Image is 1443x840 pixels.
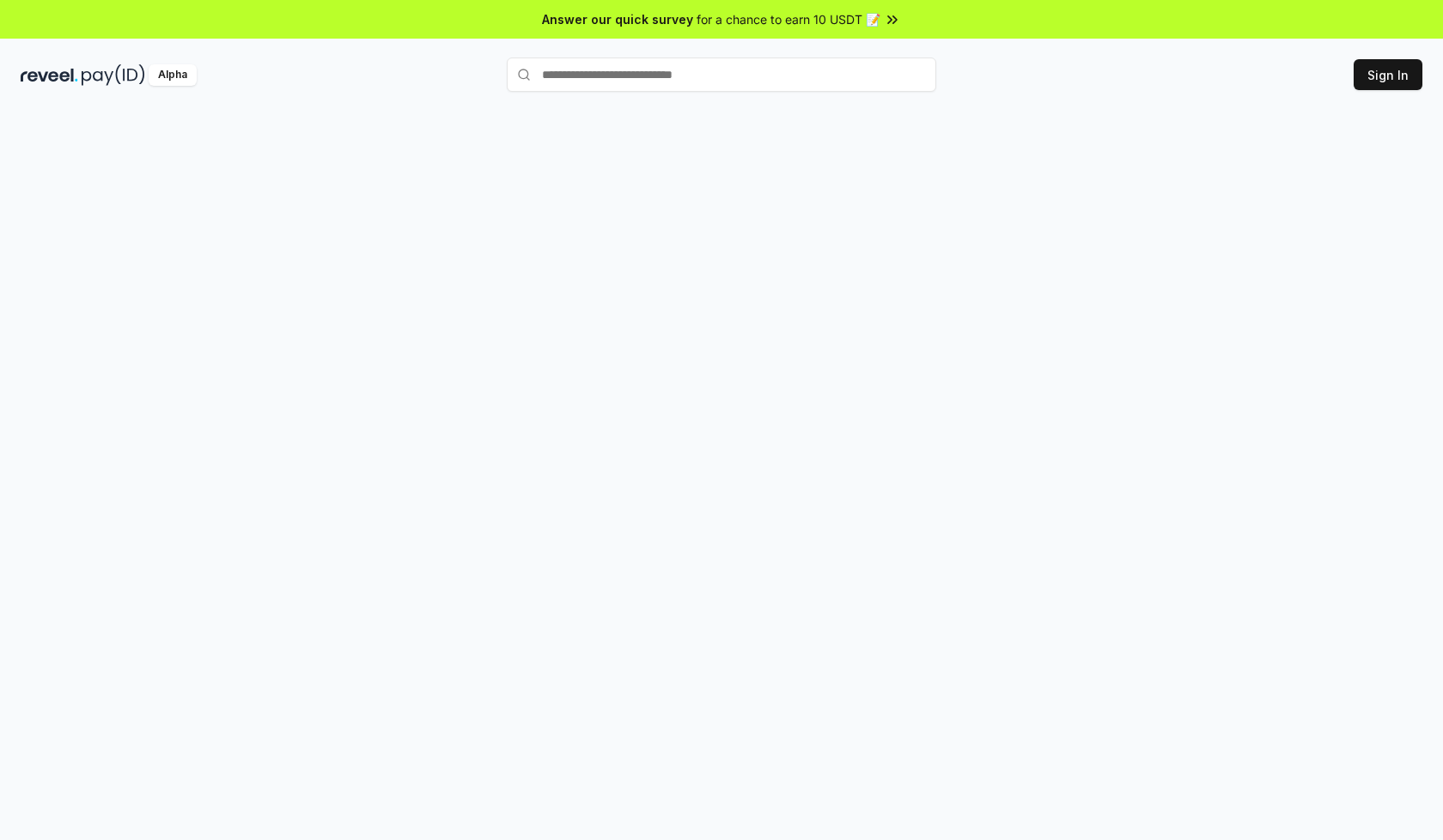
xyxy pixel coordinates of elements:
[1354,59,1422,90] button: Sign In
[21,64,78,86] img: reveel_dark
[542,10,693,28] span: Answer our quick survey
[697,10,880,28] span: for a chance to earn 10 USDT 📝
[82,64,145,86] img: pay_id
[149,64,197,86] div: Alpha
